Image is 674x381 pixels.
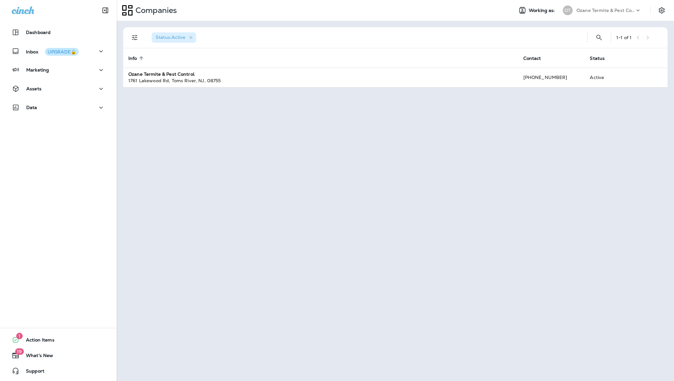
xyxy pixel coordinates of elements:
span: Status [590,55,613,61]
div: UPGRADE🔒 [48,50,76,54]
button: Settings [656,5,668,16]
button: Assets [6,82,110,95]
p: Ozane Termite & Pest Control [576,8,635,13]
span: 19 [15,348,24,355]
div: OT [563,6,573,15]
span: Status [590,56,605,61]
span: Status : Active [156,34,185,40]
span: Action Items [19,337,54,345]
button: Dashboard [6,26,110,39]
span: What's New [19,353,53,361]
button: 19What's New [6,349,110,362]
span: Working as: [529,8,556,13]
div: Status:Active [152,32,196,43]
button: UPGRADE🔒 [45,48,79,56]
button: Collapse Sidebar [96,4,114,17]
span: 1 [16,333,23,339]
span: Support [19,368,44,376]
button: Search Companies [593,31,606,44]
button: Data [6,101,110,114]
button: InboxUPGRADE🔒 [6,45,110,58]
p: Marketing [26,67,49,73]
p: Assets [26,86,41,91]
button: 1Action Items [6,333,110,346]
td: Active [585,68,628,87]
td: [PHONE_NUMBER] [518,68,585,87]
button: Marketing [6,63,110,76]
p: Dashboard [26,30,51,35]
span: Contact [523,56,541,61]
div: 1 - 1 of 1 [616,35,632,40]
p: Companies [133,6,177,15]
button: Filters [128,31,141,44]
span: Info [128,56,137,61]
div: 1761 Lakewood Rd , Toms River , NJ , 08755 [128,77,513,84]
p: Inbox [26,48,79,55]
span: Contact [523,55,550,61]
span: Info [128,55,145,61]
p: Data [26,105,37,110]
button: Support [6,364,110,377]
strong: Ozane Termite & Pest Control [128,71,194,77]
